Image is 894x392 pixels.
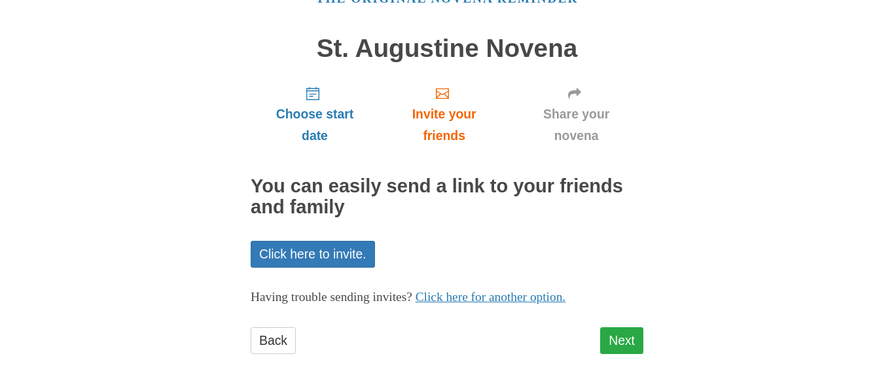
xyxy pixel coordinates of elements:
a: Share your novena [509,75,643,153]
a: Choose start date [251,75,379,153]
span: Share your novena [522,103,630,147]
a: Next [600,327,643,354]
h1: St. Augustine Novena [251,35,643,63]
span: Choose start date [264,103,366,147]
a: Click here for another option. [416,290,566,304]
a: Invite your friends [379,75,509,153]
a: Back [251,327,296,354]
h2: You can easily send a link to your friends and family [251,176,643,218]
span: Invite your friends [392,103,496,147]
span: Having trouble sending invites? [251,290,412,304]
a: Click here to invite. [251,241,375,268]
